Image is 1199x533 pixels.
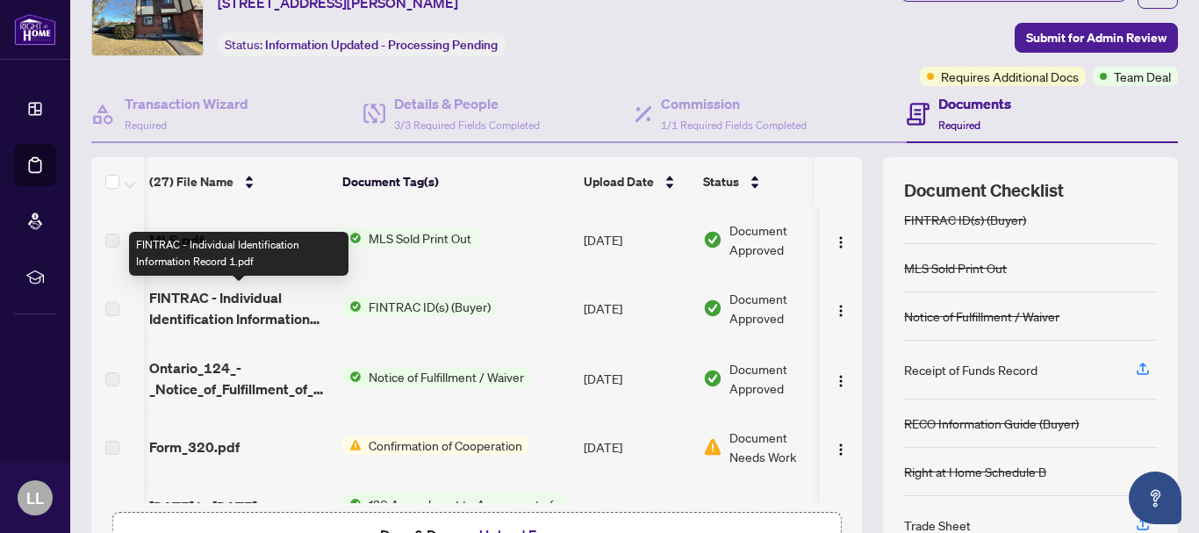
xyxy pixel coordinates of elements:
[1129,472,1181,524] button: Open asap
[729,220,838,259] span: Document Approved
[834,304,848,318] img: Logo
[703,369,722,388] img: Document Status
[834,374,848,388] img: Logo
[661,119,807,132] span: 1/1 Required Fields Completed
[265,37,498,53] span: Information Updated - Processing Pending
[149,172,233,191] span: (27) File Name
[149,287,328,329] span: FINTRAC - Individual Identification Information Record 1.pdf
[661,93,807,114] h4: Commission
[218,32,505,56] div: Status:
[1114,67,1171,86] span: Team Deal
[827,364,855,393] button: Logo
[729,289,838,328] span: Document Approved
[129,232,348,276] div: FINTRAC - Individual Identification Information Record 1.pdf
[577,273,696,343] td: [DATE]
[938,93,1011,114] h4: Documents
[394,119,540,132] span: 3/3 Required Fields Completed
[904,210,1026,229] div: FINTRAC ID(s) (Buyer)
[834,443,848,457] img: Logo
[904,258,1007,277] div: MLS Sold Print Out
[342,436,529,455] button: Status IconConfirmation of Cooperation
[904,178,1064,203] span: Document Checklist
[342,436,362,455] img: Status Icon
[142,157,335,206] th: (27) File Name
[827,226,855,254] button: Logo
[342,297,498,316] button: Status IconFINTRAC ID(s) (Buyer)
[729,428,821,466] span: Document Needs Work
[729,359,838,398] span: Document Approved
[584,172,654,191] span: Upload Date
[696,157,845,206] th: Status
[342,367,531,386] button: Status IconNotice of Fulfillment / Waiver
[904,462,1046,481] div: Right at Home Schedule B
[125,119,167,132] span: Required
[342,494,362,514] img: Status Icon
[1026,24,1167,52] span: Submit for Admin Review
[577,157,696,206] th: Upload Date
[827,433,855,461] button: Logo
[149,357,328,400] span: Ontario_124_-_Notice_of_Fulfillment_of_Condition.pdf
[703,172,739,191] span: Status
[577,414,696,480] td: [DATE]
[362,367,531,386] span: Notice of Fulfillment / Waiver
[703,230,722,249] img: Document Status
[342,367,362,386] img: Status Icon
[335,157,577,206] th: Document Tag(s)
[362,436,529,455] span: Confirmation of Cooperation
[362,297,498,316] span: FINTRAC ID(s) (Buyer)
[125,93,248,114] h4: Transaction Wizard
[904,360,1037,379] div: Receipt of Funds Record
[941,67,1079,86] span: Requires Additional Docs
[938,119,980,132] span: Required
[14,13,56,46] img: logo
[703,437,722,457] img: Document Status
[904,306,1059,326] div: Notice of Fulfillment / Waiver
[904,414,1079,433] div: RECO Information Guide (Buyer)
[149,229,204,250] span: MLS.pdf
[342,228,362,248] img: Status Icon
[362,228,478,248] span: MLS Sold Print Out
[834,235,848,249] img: Logo
[394,93,540,114] h4: Details & People
[342,228,478,248] button: Status IconMLS Sold Print Out
[1015,23,1178,53] button: Submit for Admin Review
[362,494,570,514] span: 120 Amendment to Agreement of Purchase and Sale
[703,299,722,318] img: Document Status
[149,436,240,457] span: Form_320.pdf
[342,297,362,316] img: Status Icon
[827,294,855,322] button: Logo
[26,486,44,510] span: LL
[577,343,696,414] td: [DATE]
[577,206,696,273] td: [DATE]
